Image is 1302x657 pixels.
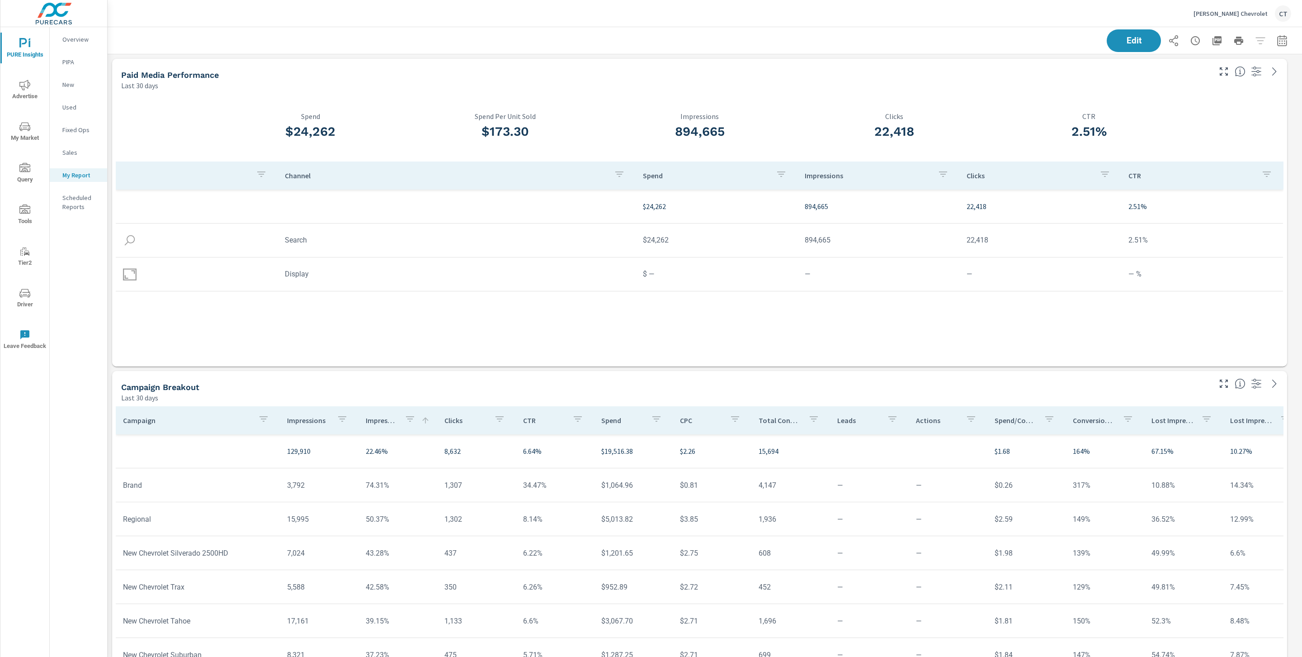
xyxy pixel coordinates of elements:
[797,229,959,252] td: 894,665
[3,38,47,60] span: PURE Insights
[437,576,516,599] td: 350
[437,609,516,633] td: 1,133
[121,70,219,80] h5: Paid Media Performance
[673,542,751,565] td: $2.75
[987,474,1066,497] td: $0.26
[995,416,1037,425] p: Spend/Conversion
[1073,416,1115,425] p: Conversion Rate
[673,508,751,531] td: $3.85
[830,542,909,565] td: —
[1275,5,1291,22] div: CT
[280,542,359,565] td: 7,024
[751,542,830,565] td: 608
[1066,474,1144,497] td: 317%
[1223,609,1302,633] td: 8.48%
[991,124,1186,139] h3: 2.51%
[991,112,1186,120] p: CTR
[213,124,408,139] h3: $24,262
[601,446,665,457] p: $19,516.38
[987,576,1066,599] td: $2.11
[123,267,137,281] img: icon-display.svg
[1121,229,1283,252] td: 2.51%
[1128,171,1254,180] p: CTR
[830,576,909,599] td: —
[121,382,199,392] h5: Campaign Breakout
[408,124,603,139] h3: $173.30
[1144,508,1223,531] td: 36.52%
[673,474,751,497] td: $0.81
[437,508,516,531] td: 1,302
[1107,29,1161,52] button: Edit
[959,262,1121,286] td: —
[50,168,107,182] div: My Report
[1235,378,1245,389] span: This is a summary of Search performance results by campaign. Each column can be sorted.
[1223,474,1302,497] td: 14.34%
[995,446,1059,457] p: $1.68
[751,576,830,599] td: 452
[62,80,100,89] p: New
[3,80,47,102] span: Advertise
[359,609,437,633] td: 39.15%
[0,27,49,360] div: nav menu
[359,508,437,531] td: 50.37%
[1144,542,1223,565] td: 49.99%
[909,576,987,599] td: —
[1267,64,1282,79] a: See more details in report
[680,416,722,425] p: CPC
[751,474,830,497] td: 4,147
[1116,37,1152,45] span: Edit
[673,576,751,599] td: $2.72
[1121,262,1283,286] td: — %
[123,233,137,247] img: icon-search.svg
[50,146,107,159] div: Sales
[523,446,587,457] p: 6.64%
[359,542,437,565] td: 43.28%
[1066,542,1144,565] td: 139%
[805,201,952,212] p: 894,665
[594,474,673,497] td: $1,064.96
[516,474,594,497] td: 34.47%
[751,508,830,531] td: 1,936
[673,609,751,633] td: $2.71
[62,35,100,44] p: Overview
[1151,416,1194,425] p: Lost Impression Share Rank
[523,416,566,425] p: CTR
[636,229,797,252] td: $24,262
[3,121,47,143] span: My Market
[1208,32,1226,50] button: "Export Report to PDF"
[830,474,909,497] td: —
[280,576,359,599] td: 5,588
[359,474,437,497] td: 74.31%
[759,446,823,457] p: 15,694
[280,474,359,497] td: 3,792
[116,542,280,565] td: New Chevrolet Silverado 2500HD
[366,446,430,457] p: 22.46%
[278,262,636,286] td: Display
[62,148,100,157] p: Sales
[830,508,909,531] td: —
[909,609,987,633] td: —
[278,229,636,252] td: Search
[1230,416,1273,425] p: Lost Impression Share Budget
[909,474,987,497] td: —
[643,171,769,180] p: Spend
[680,446,744,457] p: $2.26
[594,576,673,599] td: $952.89
[116,576,280,599] td: New Chevrolet Trax
[1267,376,1282,391] a: See more details in report
[797,262,959,286] td: —
[1165,32,1183,50] button: Share Report
[123,416,251,425] p: Campaign
[909,542,987,565] td: —
[1073,446,1137,457] p: 164%
[837,416,880,425] p: Leads
[909,508,987,531] td: —
[116,474,280,497] td: Brand
[287,446,351,457] p: 129,910
[116,508,280,531] td: Regional
[594,508,673,531] td: $5,013.82
[516,508,594,531] td: 8.14%
[987,508,1066,531] td: $2.59
[594,609,673,633] td: $3,067.70
[516,609,594,633] td: 6.6%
